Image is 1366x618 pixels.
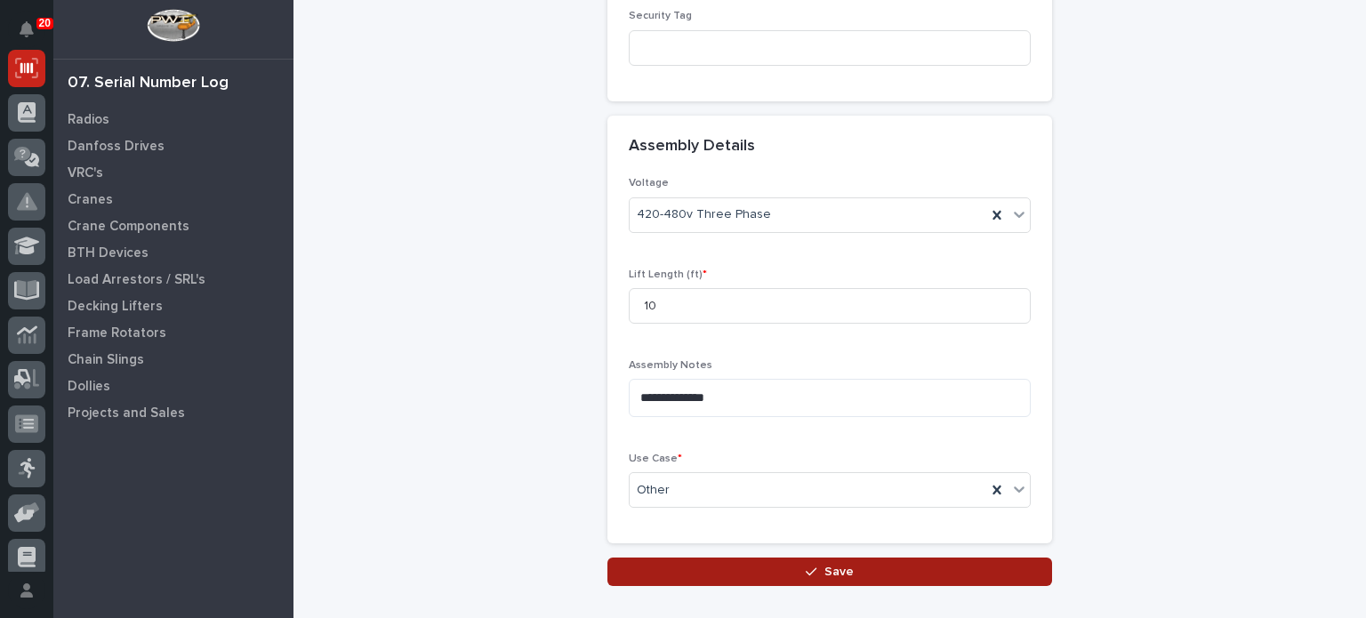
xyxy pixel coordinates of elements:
[68,299,163,315] p: Decking Lifters
[53,239,293,266] a: BTH Devices
[68,352,144,368] p: Chain Slings
[68,192,113,208] p: Cranes
[637,205,771,224] span: 420-480v Three Phase
[68,74,229,93] div: 07. Serial Number Log
[53,399,293,426] a: Projects and Sales
[53,213,293,239] a: Crane Components
[629,137,755,157] h2: Assembly Details
[22,21,45,50] div: Notifications20
[53,132,293,159] a: Danfoss Drives
[607,558,1052,586] button: Save
[824,564,854,580] span: Save
[629,178,669,189] span: Voltage
[68,325,166,341] p: Frame Rotators
[53,266,293,293] a: Load Arrestors / SRL's
[68,245,149,261] p: BTH Devices
[68,165,103,181] p: VRC's
[8,11,45,48] button: Notifications
[53,373,293,399] a: Dollies
[53,159,293,186] a: VRC's
[53,106,293,132] a: Radios
[68,379,110,395] p: Dollies
[68,219,189,235] p: Crane Components
[68,112,109,128] p: Radios
[629,453,682,464] span: Use Case
[629,269,707,280] span: Lift Length (ft)
[39,17,51,29] p: 20
[68,405,185,421] p: Projects and Sales
[629,11,692,21] span: Security Tag
[53,186,293,213] a: Cranes
[637,481,670,500] span: Other
[68,139,165,155] p: Danfoss Drives
[53,293,293,319] a: Decking Lifters
[147,9,199,42] img: Workspace Logo
[53,346,293,373] a: Chain Slings
[53,319,293,346] a: Frame Rotators
[68,272,205,288] p: Load Arrestors / SRL's
[629,360,712,371] span: Assembly Notes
